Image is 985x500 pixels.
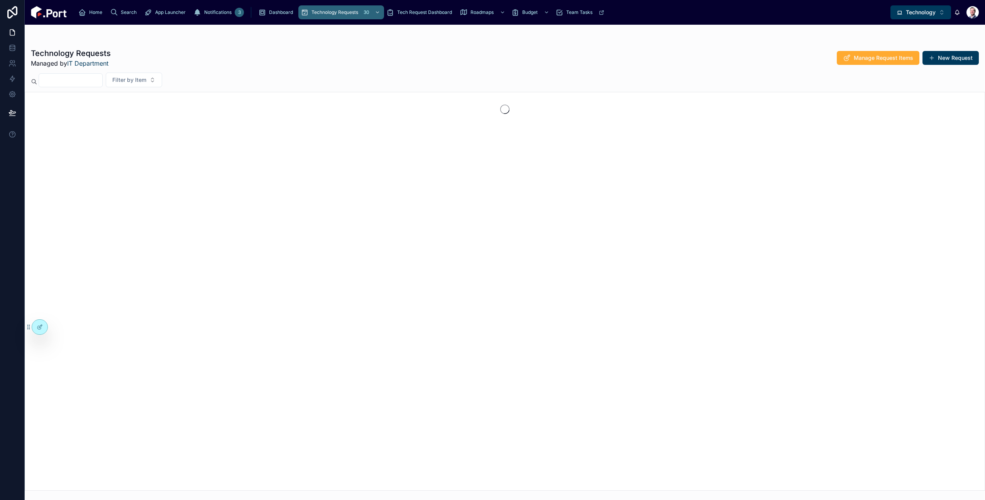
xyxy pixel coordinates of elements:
[191,5,246,19] a: Notifications3
[553,5,608,19] a: Team Tasks
[142,5,191,19] a: App Launcher
[112,76,146,84] span: Filter by Item
[235,8,244,17] div: 3
[457,5,509,19] a: Roadmaps
[361,8,372,17] div: 30
[256,5,298,19] a: Dashboard
[906,8,936,16] span: Technology
[31,59,111,68] span: Managed by
[31,48,111,59] h1: Technology Requests
[73,4,890,21] div: scrollable content
[311,9,358,15] span: Technology Requests
[76,5,108,19] a: Home
[106,73,162,87] button: Select Button
[890,5,951,19] button: Select Button
[922,51,979,65] button: New Request
[470,9,494,15] span: Roadmaps
[837,51,919,65] button: Manage Request Items
[509,5,553,19] a: Budget
[269,9,293,15] span: Dashboard
[108,5,142,19] a: Search
[566,9,592,15] span: Team Tasks
[89,9,102,15] span: Home
[298,5,384,19] a: Technology Requests30
[31,6,67,19] img: App logo
[155,9,186,15] span: App Launcher
[522,9,538,15] span: Budget
[854,54,913,62] span: Manage Request Items
[121,9,137,15] span: Search
[204,9,232,15] span: Notifications
[67,59,108,67] a: IT Department
[397,9,452,15] span: Tech Request Dashboard
[384,5,457,19] a: Tech Request Dashboard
